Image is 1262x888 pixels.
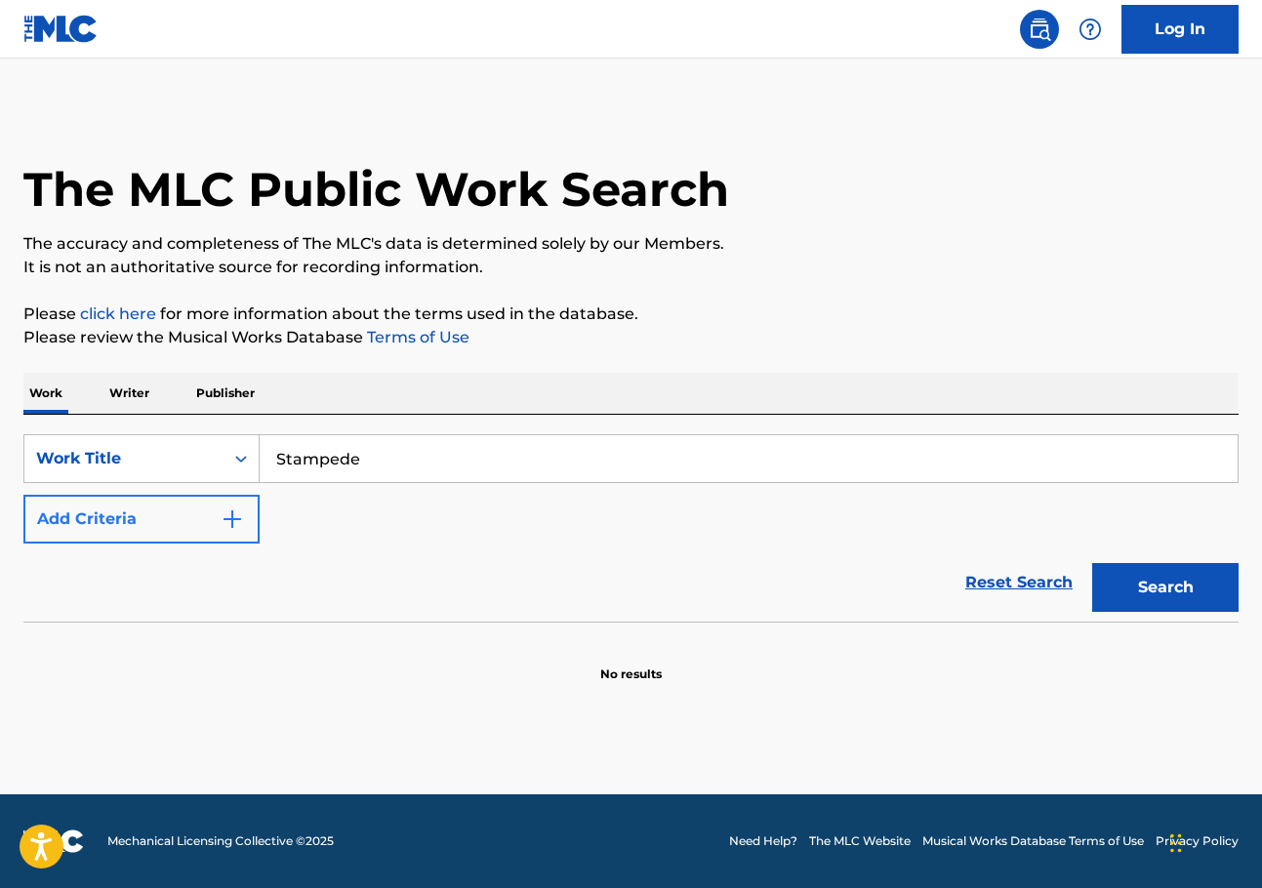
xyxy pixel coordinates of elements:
[729,832,797,850] a: Need Help?
[1170,814,1182,872] div: Drag
[23,303,1239,326] p: Please for more information about the terms used in the database.
[1020,10,1059,49] a: Public Search
[956,561,1082,604] a: Reset Search
[23,495,260,544] button: Add Criteria
[23,434,1239,622] form: Search Form
[23,256,1239,279] p: It is not an authoritative source for recording information.
[1071,10,1110,49] div: Help
[1156,832,1239,850] a: Privacy Policy
[1079,18,1102,41] img: help
[23,373,68,414] p: Work
[80,304,156,323] a: click here
[922,832,1144,850] a: Musical Works Database Terms of Use
[221,507,244,531] img: 9d2ae6d4665cec9f34b9.svg
[36,447,212,470] div: Work Title
[107,832,334,850] span: Mechanical Licensing Collective © 2025
[809,832,911,850] a: The MLC Website
[23,232,1239,256] p: The accuracy and completeness of The MLC's data is determined solely by our Members.
[190,373,261,414] p: Publisher
[363,328,469,346] a: Terms of Use
[1121,5,1239,54] a: Log In
[23,326,1239,349] p: Please review the Musical Works Database
[23,15,99,43] img: MLC Logo
[1164,794,1262,888] iframe: Chat Widget
[1092,563,1239,612] button: Search
[600,642,662,683] p: No results
[103,373,155,414] p: Writer
[23,160,729,219] h1: The MLC Public Work Search
[1028,18,1051,41] img: search
[23,829,84,853] img: logo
